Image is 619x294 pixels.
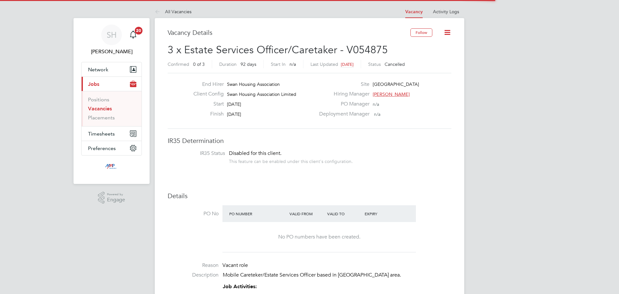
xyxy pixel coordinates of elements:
button: Follow [410,28,432,37]
div: No PO numbers have been created. [229,234,409,240]
label: Finish [188,111,224,117]
div: PO Number [228,208,288,219]
a: SH[PERSON_NAME] [81,25,142,56]
a: Go to home page [81,162,142,172]
strong: Job Activities: [223,283,257,289]
div: Expiry [363,208,401,219]
label: Reason [168,262,219,269]
span: n/a [374,111,380,117]
div: Valid To [326,208,363,219]
span: [DATE] [227,101,241,107]
a: Vacancy [405,9,423,15]
label: IR35 Status [174,150,225,157]
span: 0 of 3 [193,61,205,67]
span: [PERSON_NAME] [373,91,410,97]
h3: Vacancy Details [168,28,410,37]
span: n/a [373,101,379,107]
span: Powered by [107,192,125,197]
label: Start In [271,61,286,67]
a: All Vacancies [155,9,192,15]
span: 92 days [241,61,256,67]
span: 3 x Estate Services Officer/Caretaker - V054875 [168,44,388,56]
a: Vacancies [88,106,112,112]
span: Cancelled [385,61,405,67]
div: Valid From [288,208,326,219]
label: Duration [219,61,237,67]
label: Site [315,81,369,88]
label: Client Config [188,91,224,97]
label: End Hirer [188,81,224,88]
label: Status [368,61,381,67]
span: n/a [290,61,296,67]
span: [DATE] [341,62,354,67]
label: Confirmed [168,61,189,67]
nav: Main navigation [74,18,150,184]
label: Last Updated [310,61,338,67]
label: PO No [168,210,219,217]
span: 20 [135,27,142,35]
span: Jobs [88,81,99,87]
button: Preferences [82,141,142,155]
span: Preferences [88,145,116,151]
label: Hiring Manager [315,91,369,97]
span: SH [107,31,117,39]
a: Powered byEngage [98,192,125,204]
label: Start [188,101,224,107]
button: Jobs [82,77,142,91]
label: Description [168,272,219,279]
span: [GEOGRAPHIC_DATA] [373,81,419,87]
label: PO Manager [315,101,369,107]
span: Timesheets [88,131,115,137]
span: Swan Housing Association [227,81,280,87]
h3: Details [168,192,451,200]
button: Timesheets [82,127,142,141]
a: 20 [127,25,140,45]
span: [DATE] [227,111,241,117]
span: Network [88,66,108,73]
h3: IR35 Determination [168,137,451,145]
a: Placements [88,115,115,121]
p: Mobile Careteker/Estate Services Officer based in [GEOGRAPHIC_DATA] area. [223,272,451,279]
span: Sophie Hibbitt [81,48,142,56]
div: Jobs [82,91,142,126]
a: Positions [88,96,109,103]
img: mmpconsultancy-logo-retina.png [103,162,121,172]
div: This feature can be enabled under this client's configuration. [229,157,353,164]
span: Swan Housing Association Limited [227,91,296,97]
span: Disabled for this client. [229,150,281,157]
span: Vacant role [222,262,248,269]
label: Deployment Manager [315,111,369,117]
a: Activity Logs [433,9,459,15]
button: Network [82,62,142,76]
span: Engage [107,197,125,203]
